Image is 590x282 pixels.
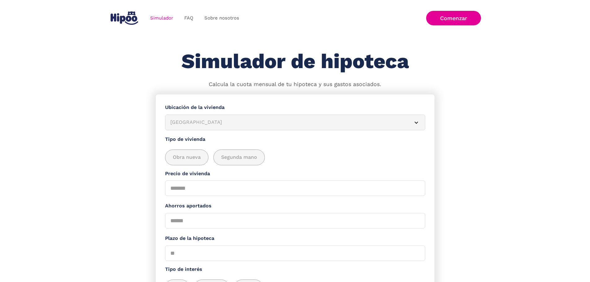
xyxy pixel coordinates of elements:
label: Tipo de vivienda [165,136,425,143]
a: FAQ [179,12,199,24]
p: Calcula la cuota mensual de tu hipoteca y sus gastos asociados. [209,80,381,89]
h1: Simulador de hipoteca [181,50,409,73]
div: [GEOGRAPHIC_DATA] [170,119,405,126]
label: Ubicación de la vivienda [165,104,425,111]
article: [GEOGRAPHIC_DATA] [165,115,425,130]
label: Precio de vivienda [165,170,425,178]
a: Sobre nosotros [199,12,245,24]
label: Ahorros aportados [165,202,425,210]
a: home [109,9,140,27]
label: Tipo de interés [165,266,425,273]
a: Simulador [145,12,179,24]
label: Plazo de la hipoteca [165,235,425,242]
span: Obra nueva [173,154,201,161]
div: add_description_here [165,150,425,165]
a: Comenzar [426,11,481,25]
span: Segunda mano [221,154,257,161]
